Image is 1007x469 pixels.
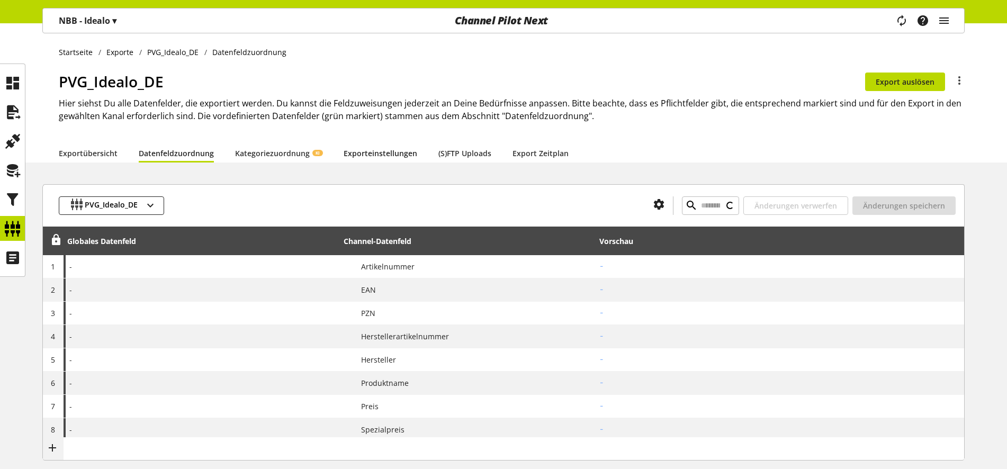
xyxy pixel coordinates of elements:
[316,150,320,156] span: KI
[438,143,491,163] a: (S)FTP Uploads
[743,196,848,215] button: Änderungen verwerfen
[51,378,55,388] span: 6
[599,236,633,247] div: Vorschau
[106,47,133,58] span: Exporte
[876,76,934,87] span: Export auslösen
[513,143,569,163] a: Export Zeitplan
[85,199,138,212] span: PVG_Idealo_DE
[69,424,72,435] span: -
[69,377,72,389] span: -
[599,424,960,435] h2: -
[59,14,116,27] p: NBB - Idealo
[69,261,72,272] span: -
[69,354,72,365] span: -
[353,377,409,389] span: Produktname
[353,261,415,272] span: Artikelnummer
[69,331,72,342] span: -
[59,143,118,163] a: Exportübersicht
[599,354,960,365] h2: -
[47,234,61,248] div: Entsperren, um Zeilen neu anzuordnen
[344,236,411,247] div: Channel-Datenfeld
[112,15,116,26] span: ▾
[67,236,136,247] div: Globales Datenfeld
[51,285,55,295] span: 2
[754,200,837,211] span: Änderungen verwerfen
[69,308,72,319] span: -
[353,401,379,412] span: Preis
[59,196,164,215] button: PVG_Idealo_DE
[599,284,960,295] h2: -
[50,234,61,246] span: Entsperren, um Zeilen neu anzuordnen
[353,284,376,295] span: EAN
[599,377,960,389] h2: -
[344,143,417,163] a: Exporteinstellungen
[599,308,960,319] h2: -
[235,143,322,163] a: KategoriezuordnungKI
[865,73,945,91] button: Export auslösen
[59,70,865,93] h1: PVG_Idealo_DE
[101,47,139,58] a: Exporte
[852,196,956,215] button: Änderungen speichern
[51,401,55,411] span: 7
[599,331,960,342] h2: -
[863,200,945,211] span: Änderungen speichern
[599,261,960,272] h2: -
[353,424,404,435] span: Spezialpreis
[51,331,55,341] span: 4
[51,308,55,318] span: 3
[599,401,960,412] h2: -
[353,331,449,342] span: Herstellerartikelnummer
[42,8,965,33] nav: main navigation
[59,97,965,122] h2: Hier siehst Du alle Datenfelder, die exportiert werden. Du kannst die Feldzuweisungen jederzeit a...
[59,47,93,58] span: Startseite
[51,355,55,365] span: 5
[59,47,98,58] a: Startseite
[353,308,375,319] span: PZN
[69,284,72,295] span: -
[139,143,214,163] a: Datenfeldzuordnung
[51,425,55,435] span: 8
[353,354,396,365] span: Hersteller
[69,401,72,412] span: -
[51,261,55,272] span: 1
